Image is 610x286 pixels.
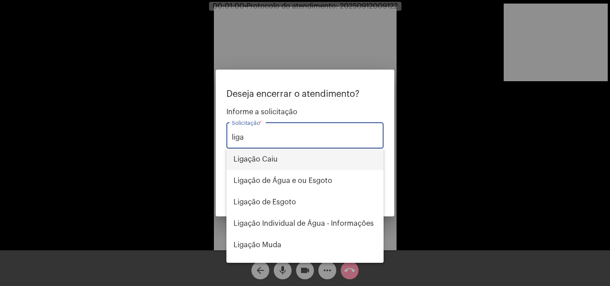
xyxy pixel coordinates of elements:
[232,133,378,141] input: Buscar solicitação
[234,234,376,256] span: Ligação Muda
[234,149,376,170] span: Ligação Caiu
[226,108,384,116] span: Informe a solicitação
[234,170,376,191] span: Ligação de Água e ou Esgoto
[234,191,376,213] span: Ligação de Esgoto
[234,213,376,234] span: Ligação Individual de Água - Informações
[226,89,384,99] p: Deseja encerrar o atendimento?
[234,256,376,277] span: Religação (informações sobre)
